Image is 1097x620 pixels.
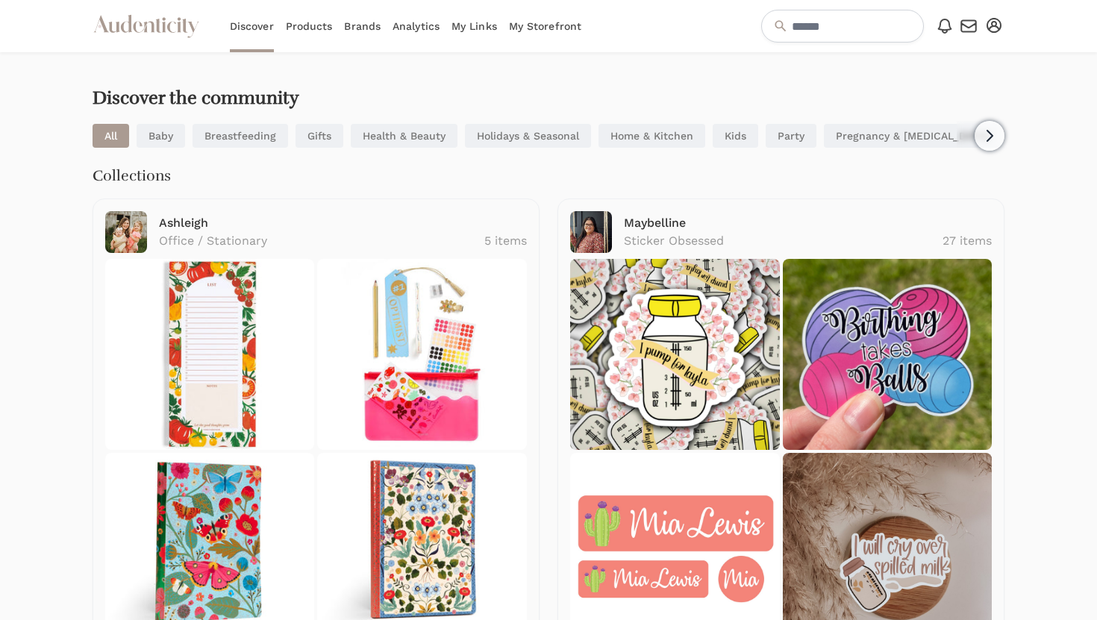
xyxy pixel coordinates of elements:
[193,124,288,148] a: Breastfeeding
[713,124,758,148] a: Kids
[783,259,993,450] img: il_1588xN.4891583694_mshz.jpg
[465,124,591,148] a: Holidays & Seasonal
[159,232,267,250] p: Office / Stationary
[159,216,208,230] a: Ashleigh
[570,259,780,450] img: il_1588xN.4293660352_83wt.jpg
[93,88,1004,109] h2: Discover the community
[570,211,612,253] img: <span class="translation_missing" title="translation missing: en.advocates.discover.show.profile_...
[93,166,1004,187] h3: Collections
[624,216,686,230] a: Maybelline
[624,232,724,250] p: Sticker Obsessed
[943,232,992,250] p: 27 items
[105,259,315,450] img: Shop-Sweet-Lulu-Tomato-Vine-Notepad_300x.jpg
[824,124,1001,148] a: Pregnancy & [MEDICAL_DATA]
[296,124,343,148] a: Gifts
[105,211,147,253] img: <span class="translation_missing" title="translation missing: en.advocates.discover.show.profile_...
[137,124,185,148] a: Baby
[317,259,527,450] img: bando-il-ultimate-planner-pack-pink-03_300x.jpg
[766,124,816,148] a: Party
[93,124,129,148] a: All
[624,232,992,250] a: Sticker Obsessed 27 items
[484,232,527,250] p: 5 items
[159,232,527,250] a: Office / Stationary 5 items
[351,124,457,148] a: Health & Beauty
[598,124,705,148] a: Home & Kitchen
